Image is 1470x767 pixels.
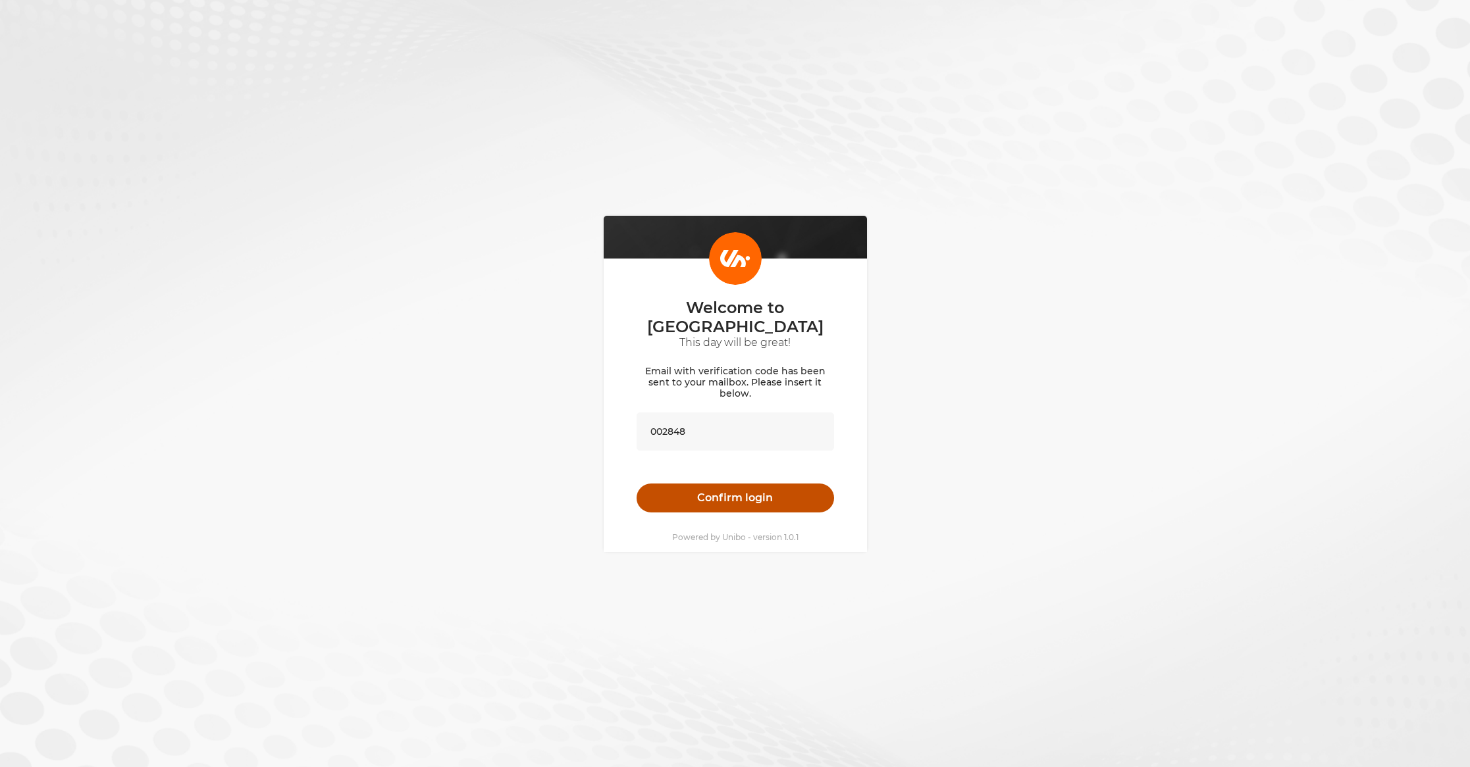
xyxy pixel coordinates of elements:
input: code [637,412,834,451]
p: This day will be great! [637,336,834,349]
p: Welcome to [GEOGRAPHIC_DATA] [637,298,834,336]
button: Confirm login [637,483,834,512]
p: Powered by Unibo - version 1.0.1 [672,532,799,542]
img: Login [709,232,762,285]
p: Email with verification code has been sent to your mailbox. Please insert it below. [637,366,834,399]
